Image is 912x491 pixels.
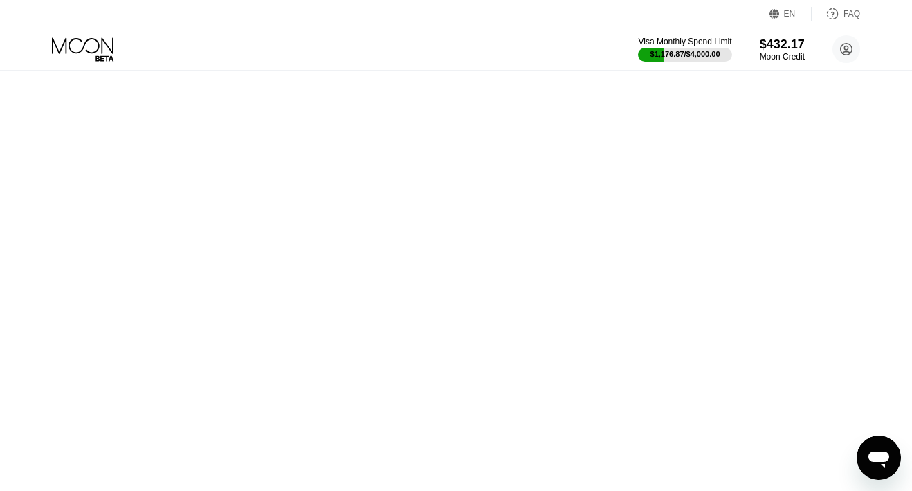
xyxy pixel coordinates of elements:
[760,37,805,52] div: $432.17
[760,52,805,62] div: Moon Credit
[784,9,796,19] div: EN
[638,37,731,62] div: Visa Monthly Spend Limit$1,176.87/$4,000.00
[760,37,805,62] div: $432.17Moon Credit
[650,50,720,58] div: $1,176.87 / $4,000.00
[812,7,860,21] div: FAQ
[638,37,731,46] div: Visa Monthly Spend Limit
[769,7,812,21] div: EN
[843,9,860,19] div: FAQ
[857,436,901,480] iframe: Кнопка запуска окна обмена сообщениями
